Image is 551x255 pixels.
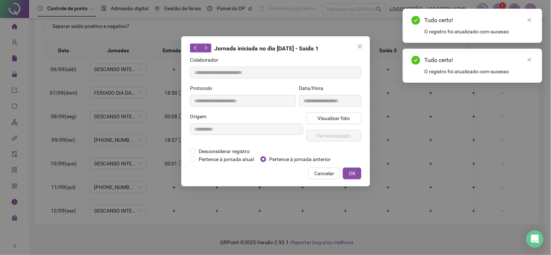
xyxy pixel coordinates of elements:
label: Protocolo [190,84,217,92]
button: Ver localização [306,130,361,141]
a: Close [526,56,534,64]
button: left [190,44,201,52]
span: Desconsiderar registro [196,147,252,155]
span: Cancelar [314,169,334,177]
span: close [527,17,532,22]
label: Data/Hora [299,84,328,92]
span: check-circle [412,16,420,25]
a: Close [526,16,534,24]
div: Tudo certo! [425,16,534,25]
div: O registro foi atualizado com sucesso [425,28,534,36]
span: left [193,45,198,50]
span: OK [349,169,356,177]
span: Pertence à jornada atual [196,155,257,163]
button: Cancelar [308,168,340,179]
button: OK [343,168,361,179]
button: Close [354,41,366,52]
span: check-circle [412,56,420,65]
span: right [203,45,208,50]
div: Jornada iniciada no dia [DATE] - Saída 1 [190,44,361,53]
button: Visualizar foto [306,112,361,124]
div: Tudo certo! [425,56,534,65]
span: Pertence à jornada anterior [266,155,333,163]
span: close [357,44,363,49]
label: Origem [190,112,211,120]
span: close [527,57,532,62]
span: Visualizar foto [317,114,350,122]
button: right [200,44,211,52]
div: Open Intercom Messenger [526,230,544,248]
div: O registro foi atualizado com sucesso [425,67,534,75]
label: Colaborador [190,56,223,64]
